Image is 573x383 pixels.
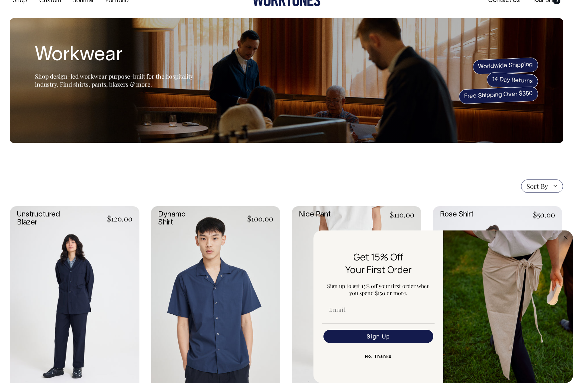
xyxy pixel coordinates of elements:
input: Email [323,303,433,316]
button: No, Thanks [322,350,435,363]
span: Sign up to get 15% off your first order when you spend $150 or more. [327,282,430,296]
button: Close dialog [562,234,570,242]
h1: Workwear [35,45,201,66]
span: Your First Order [345,263,412,276]
span: Sort By [526,182,548,190]
div: FLYOUT Form [313,230,573,383]
span: Get 15% Off [353,250,403,263]
button: Sign Up [323,330,433,343]
img: 5e34ad8f-4f05-4173-92a8-ea475ee49ac9.jpeg [443,230,573,383]
span: Free Shipping Over $350 [459,86,538,104]
span: Worldwide Shipping [473,57,538,75]
span: Shop design-led workwear purpose-built for the hospitality industry. Find shirts, pants, blazers ... [35,72,193,88]
span: 14 Day Returns [486,72,538,89]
